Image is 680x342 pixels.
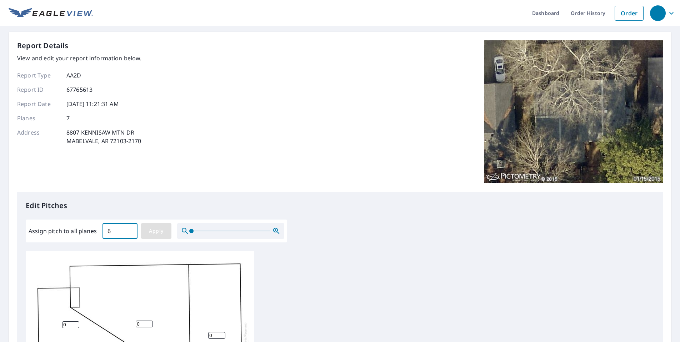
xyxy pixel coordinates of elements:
[26,200,654,211] p: Edit Pitches
[66,85,92,94] p: 67765613
[29,227,97,235] label: Assign pitch to all planes
[17,128,60,145] p: Address
[17,85,60,94] p: Report ID
[484,40,663,183] img: Top image
[9,8,93,19] img: EV Logo
[147,227,166,236] span: Apply
[17,71,60,80] p: Report Type
[17,54,142,62] p: View and edit your report information below.
[615,6,644,21] a: Order
[141,223,171,239] button: Apply
[66,114,70,122] p: 7
[102,221,137,241] input: 00.0
[17,100,60,108] p: Report Date
[17,40,69,51] p: Report Details
[17,114,60,122] p: Planes
[66,128,141,145] p: 8807 KENNISAW MTN DR MABELVALE, AR 72103-2170
[66,71,81,80] p: AA2D
[66,100,119,108] p: [DATE] 11:21:31 AM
